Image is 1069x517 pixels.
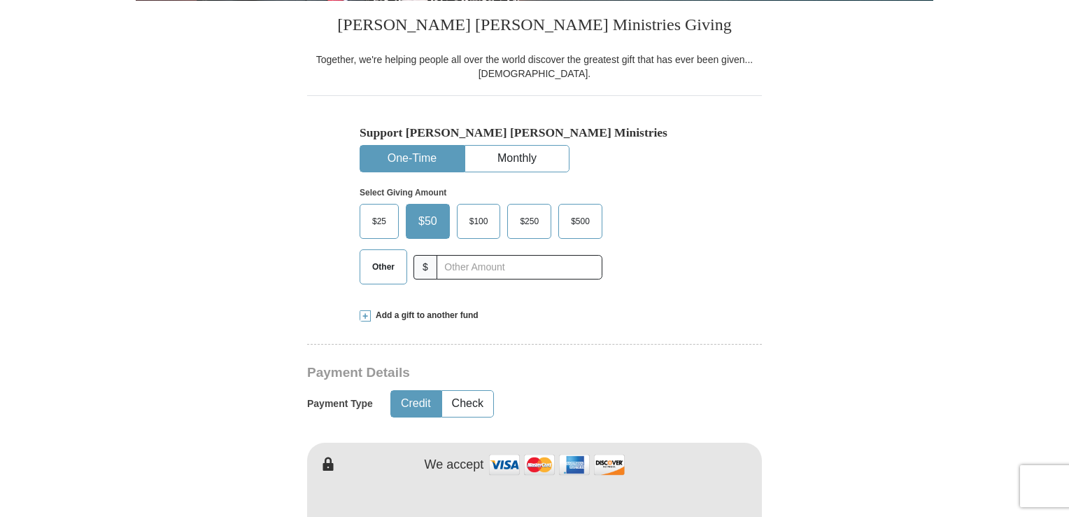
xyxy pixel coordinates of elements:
button: Credit [391,391,441,417]
input: Other Amount [437,255,602,280]
span: $500 [564,211,597,232]
h5: Support [PERSON_NAME] [PERSON_NAME] Ministries [360,125,709,140]
span: $ [413,255,437,280]
span: $25 [365,211,393,232]
button: Check [442,391,493,417]
strong: Select Giving Amount [360,188,446,198]
img: credit cards accepted [487,450,627,480]
span: Other [365,256,402,277]
button: One-Time [360,146,464,172]
span: Add a gift to another fund [371,310,479,322]
span: $50 [411,211,444,232]
h5: Payment Type [307,398,373,410]
div: Together, we're helping people all over the world discover the greatest gift that has ever been g... [307,53,762,81]
h3: [PERSON_NAME] [PERSON_NAME] Ministries Giving [307,1,762,53]
button: Monthly [465,146,569,172]
h4: We accept [425,457,484,473]
span: $100 [462,211,495,232]
h3: Payment Details [307,365,664,381]
span: $250 [513,211,546,232]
